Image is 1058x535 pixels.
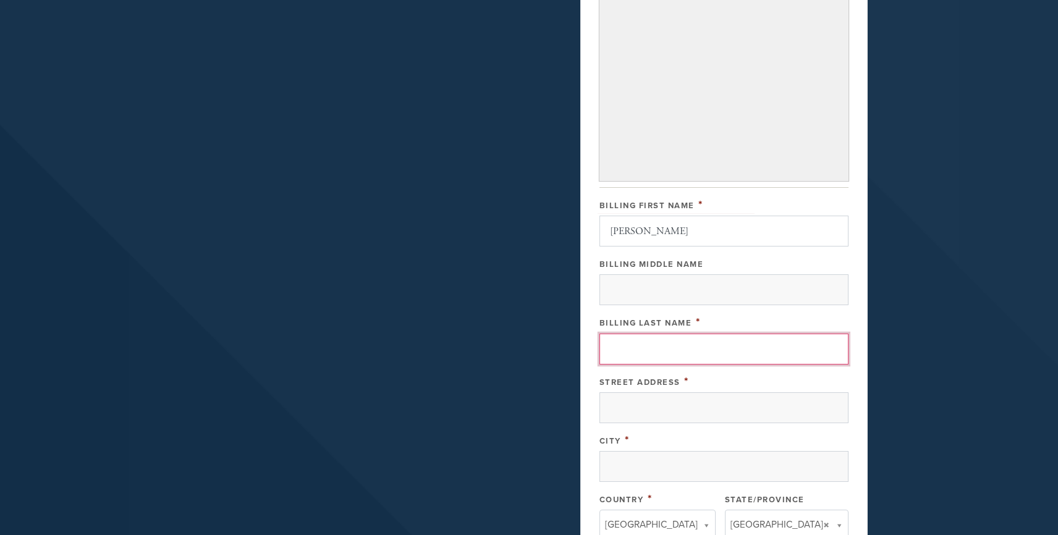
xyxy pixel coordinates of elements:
label: Street Address [599,377,680,387]
label: City [599,436,621,446]
span: This field is required. [648,492,653,505]
span: This field is required. [625,433,630,447]
label: Billing Middle Name [599,259,704,269]
label: State/Province [725,495,805,505]
label: Billing Last Name [599,318,692,328]
span: [GEOGRAPHIC_DATA] [730,516,823,533]
label: Billing First Name [599,201,695,211]
span: [GEOGRAPHIC_DATA] [605,516,698,533]
span: This field is required. [696,315,701,329]
span: This field is required. [684,374,689,388]
span: This field is required. [698,198,703,211]
label: Country [599,495,644,505]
